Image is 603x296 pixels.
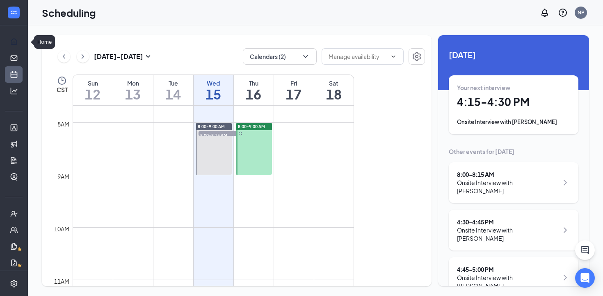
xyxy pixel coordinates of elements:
div: 4:45 - 5:00 PM [457,265,558,273]
span: 8:00-9:00 AM [238,124,265,129]
div: Open Intercom Messenger [575,268,595,288]
svg: ChevronLeft [60,52,68,61]
h1: 12 [73,87,113,101]
svg: ChatActive [580,245,590,255]
svg: ChevronRight [560,178,570,188]
h1: 18 [314,87,354,101]
a: October 14, 2025 [153,75,193,105]
div: Home [34,35,55,49]
div: 4:30 - 4:45 PM [457,218,558,226]
div: Onsite Interview with [PERSON_NAME] [457,179,558,195]
svg: ChevronDown [301,52,310,61]
svg: ChevronRight [560,273,570,282]
span: CST [57,86,68,94]
div: Onsite Interview with [PERSON_NAME] [457,118,570,126]
div: Fri [274,79,314,87]
div: 11am [53,277,71,286]
svg: QuestionInfo [558,8,568,18]
svg: SmallChevronDown [143,52,153,61]
h1: 13 [113,87,153,101]
h3: [DATE] - [DATE] [94,52,143,61]
svg: WorkstreamLogo [9,8,18,16]
svg: ChevronRight [79,52,87,61]
div: Tue [153,79,193,87]
span: [DATE] [449,48,578,61]
h1: Scheduling [42,6,96,20]
div: NP [578,9,585,16]
svg: UserCheck [10,210,18,218]
div: Sat [314,79,354,87]
span: 8:00-8:15 AM [199,131,240,139]
div: 9am [56,172,71,181]
div: Mon [113,79,153,87]
button: ChevronRight [77,50,89,63]
div: Sun [73,79,113,87]
button: Calendars (2)ChevronDown [243,48,317,65]
div: 8am [56,120,71,129]
div: Your next interview [457,84,570,92]
a: October 15, 2025 [194,75,233,105]
input: Manage availability [329,52,387,61]
div: Onsite Interview with [PERSON_NAME] [457,226,558,242]
svg: Notifications [540,8,550,18]
svg: Clock [57,76,67,86]
svg: Analysis [10,87,18,95]
a: October 18, 2025 [314,75,354,105]
div: Other events for [DATE] [449,147,578,156]
div: Wed [194,79,233,87]
svg: ChevronRight [560,225,570,235]
h1: 14 [153,87,193,101]
svg: Sync [238,131,242,136]
button: Settings [409,48,425,65]
a: October 12, 2025 [73,75,113,105]
div: 8:00 - 8:15 AM [457,170,558,179]
h1: 4:15 - 4:30 PM [457,95,570,109]
a: October 13, 2025 [113,75,153,105]
span: 8:00-9:00 AM [198,124,225,129]
div: Onsite Interview with [PERSON_NAME] [457,273,558,290]
svg: Settings [412,52,422,61]
button: ChevronLeft [58,50,70,63]
h1: 15 [194,87,233,101]
svg: Settings [10,280,18,288]
a: October 16, 2025 [234,75,274,105]
button: ChatActive [575,240,595,260]
h1: 16 [234,87,274,101]
div: 10am [53,224,71,233]
svg: ChevronDown [390,53,397,60]
h1: 17 [274,87,314,101]
a: October 17, 2025 [274,75,314,105]
div: Thu [234,79,274,87]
